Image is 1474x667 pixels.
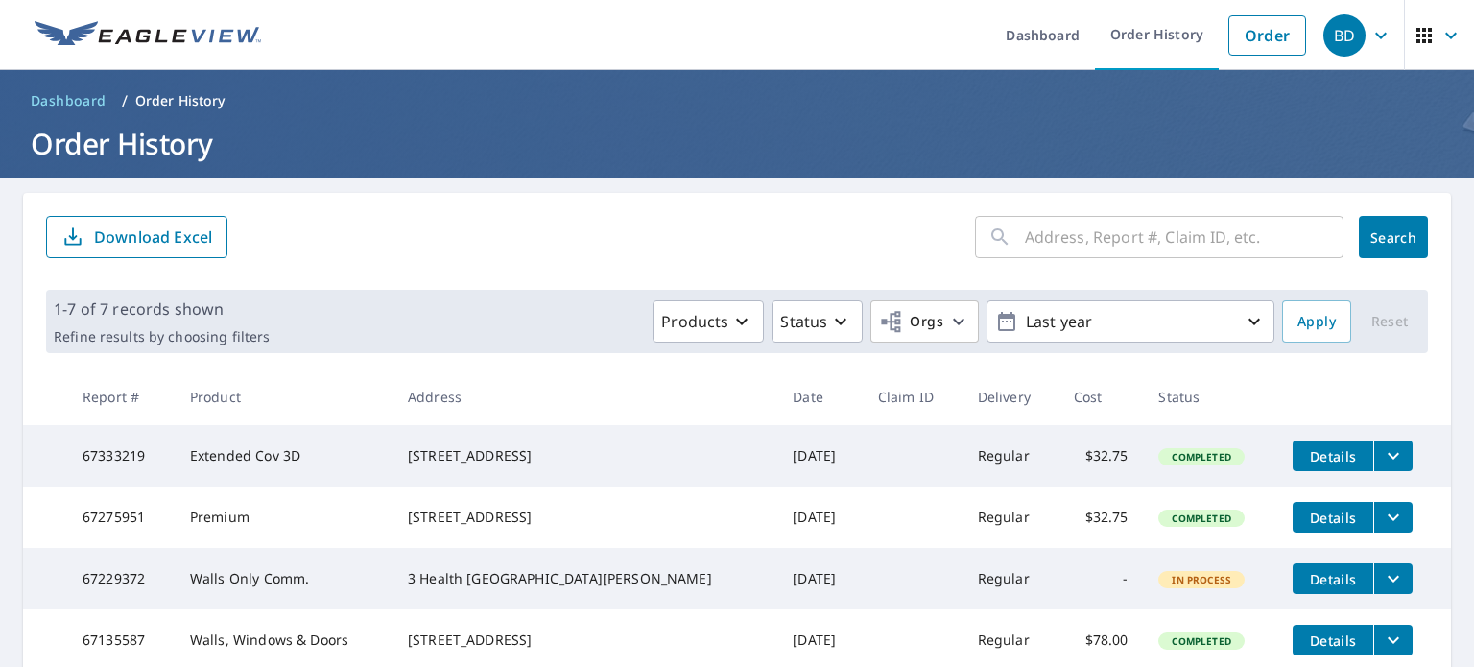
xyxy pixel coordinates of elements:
p: Last year [1018,305,1243,339]
span: Completed [1160,450,1242,464]
p: Status [780,310,827,333]
span: Search [1374,228,1413,247]
button: Download Excel [46,216,227,258]
span: Details [1304,570,1362,588]
td: $32.75 [1058,487,1143,548]
td: - [1058,548,1143,609]
span: Apply [1297,310,1336,334]
button: Orgs [870,300,979,343]
td: [DATE] [777,548,862,609]
div: [STREET_ADDRESS] [408,508,762,527]
td: [DATE] [777,487,862,548]
input: Address, Report #, Claim ID, etc. [1025,210,1343,264]
td: Regular [963,425,1058,487]
td: 67333219 [67,425,175,487]
span: Details [1304,509,1362,527]
button: detailsBtn-67333219 [1293,441,1373,471]
td: 67229372 [67,548,175,609]
span: Dashboard [31,91,107,110]
th: Claim ID [863,369,963,425]
td: Regular [963,487,1058,548]
h1: Order History [23,124,1451,163]
th: Delivery [963,369,1058,425]
th: Report # [67,369,175,425]
div: BD [1323,14,1366,57]
p: 1-7 of 7 records shown [54,298,270,321]
button: filesDropdownBtn-67135587 [1373,625,1413,655]
img: EV Logo [35,21,261,50]
span: In Process [1160,573,1243,586]
div: [STREET_ADDRESS] [408,446,762,465]
span: Completed [1160,512,1242,525]
p: Download Excel [94,226,212,248]
button: Last year [987,300,1274,343]
button: filesDropdownBtn-67229372 [1373,563,1413,594]
th: Product [175,369,392,425]
div: [STREET_ADDRESS] [408,631,762,650]
nav: breadcrumb [23,85,1451,116]
td: Walls Only Comm. [175,548,392,609]
th: Status [1143,369,1277,425]
div: 3 Health [GEOGRAPHIC_DATA][PERSON_NAME] [408,569,762,588]
button: detailsBtn-67275951 [1293,502,1373,533]
span: Details [1304,631,1362,650]
span: Completed [1160,634,1242,648]
p: Order History [135,91,226,110]
th: Date [777,369,862,425]
button: Search [1359,216,1428,258]
a: Order [1228,15,1306,56]
td: $32.75 [1058,425,1143,487]
th: Cost [1058,369,1143,425]
button: Apply [1282,300,1351,343]
li: / [122,89,128,112]
button: Status [772,300,863,343]
td: Premium [175,487,392,548]
a: Dashboard [23,85,114,116]
td: Regular [963,548,1058,609]
button: detailsBtn-67229372 [1293,563,1373,594]
button: filesDropdownBtn-67275951 [1373,502,1413,533]
p: Refine results by choosing filters [54,328,270,345]
button: filesDropdownBtn-67333219 [1373,441,1413,471]
span: Details [1304,447,1362,465]
p: Products [661,310,728,333]
button: Products [653,300,764,343]
td: Extended Cov 3D [175,425,392,487]
td: [DATE] [777,425,862,487]
th: Address [392,369,777,425]
button: detailsBtn-67135587 [1293,625,1373,655]
span: Orgs [879,310,943,334]
td: 67275951 [67,487,175,548]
